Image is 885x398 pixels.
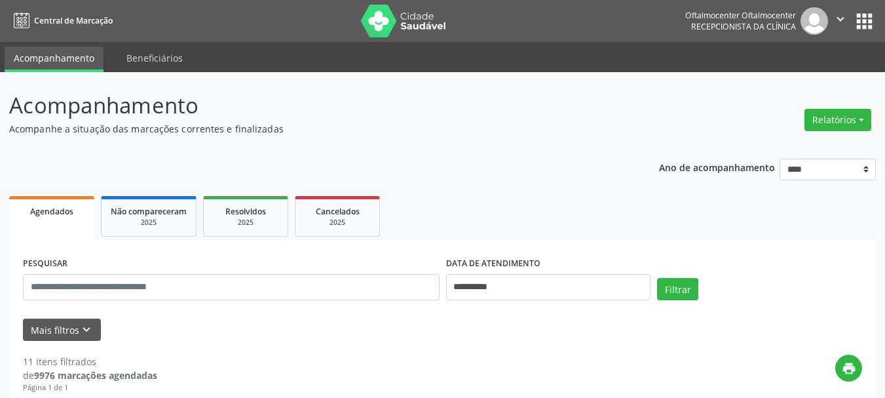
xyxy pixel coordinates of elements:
span: Central de Marcação [34,15,113,26]
span: Agendados [30,206,73,217]
span: Não compareceram [111,206,187,217]
a: Beneficiários [117,47,192,70]
div: 2025 [305,218,370,228]
a: Central de Marcação [9,10,113,31]
div: 11 itens filtrados [23,355,157,368]
p: Ano de acompanhamento [659,159,775,175]
button: print [835,355,862,382]
i: keyboard_arrow_down [79,323,94,337]
label: DATA DE ATENDIMENTO [446,254,540,274]
span: Recepcionista da clínica [691,21,796,32]
div: Página 1 de 1 [23,382,157,393]
img: img [800,7,828,35]
button: apps [853,10,876,33]
div: Oftalmocenter Oftalmocenter [685,10,796,21]
div: 2025 [213,218,278,228]
button: Filtrar [657,278,698,300]
span: Cancelados [316,206,360,217]
div: 2025 [111,218,187,228]
label: PESQUISAR [23,254,67,274]
p: Acompanhe a situação das marcações correntes e finalizadas [9,122,616,136]
div: de [23,368,157,382]
i: print [842,361,856,376]
button: Relatórios [804,109,871,131]
button: Mais filtroskeyboard_arrow_down [23,319,101,342]
p: Acompanhamento [9,89,616,122]
button:  [828,7,853,35]
a: Acompanhamento [5,47,104,72]
i:  [833,12,848,26]
span: Resolvidos [225,206,266,217]
strong: 9976 marcações agendadas [34,369,157,382]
